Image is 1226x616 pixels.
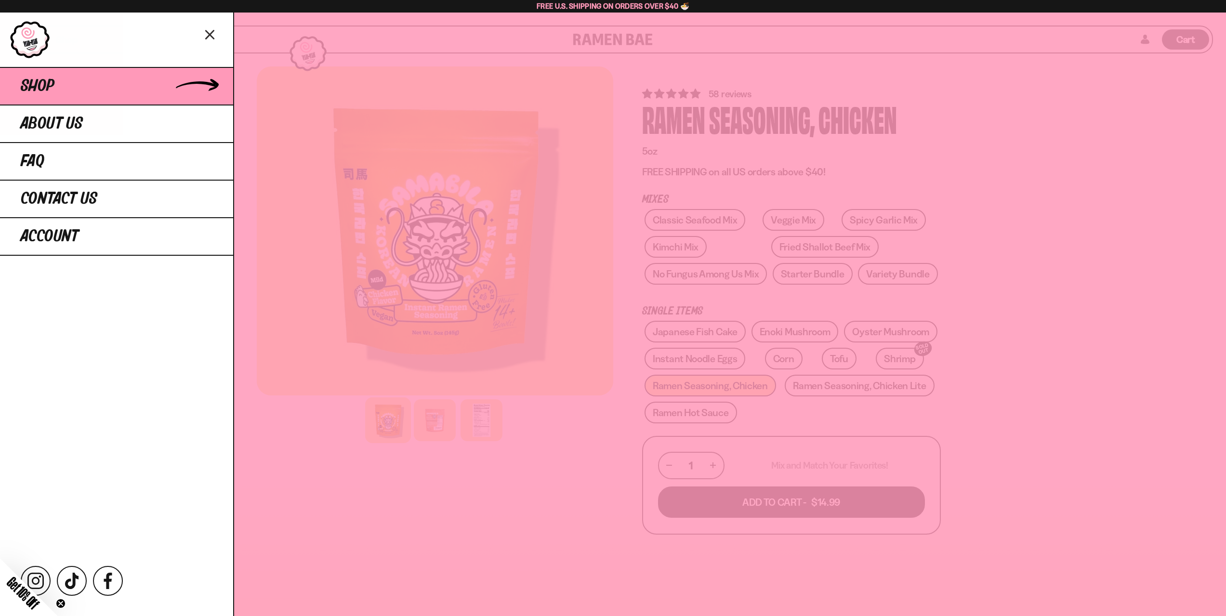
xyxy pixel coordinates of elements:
[21,190,97,208] span: Contact Us
[56,599,66,608] button: Close teaser
[4,574,42,612] span: Get 10% Off
[21,78,54,95] span: Shop
[537,1,689,11] span: Free U.S. Shipping on Orders over $40 🍜
[21,228,79,245] span: Account
[21,153,44,170] span: FAQ
[202,26,219,42] button: Close menu
[21,115,83,132] span: About Us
